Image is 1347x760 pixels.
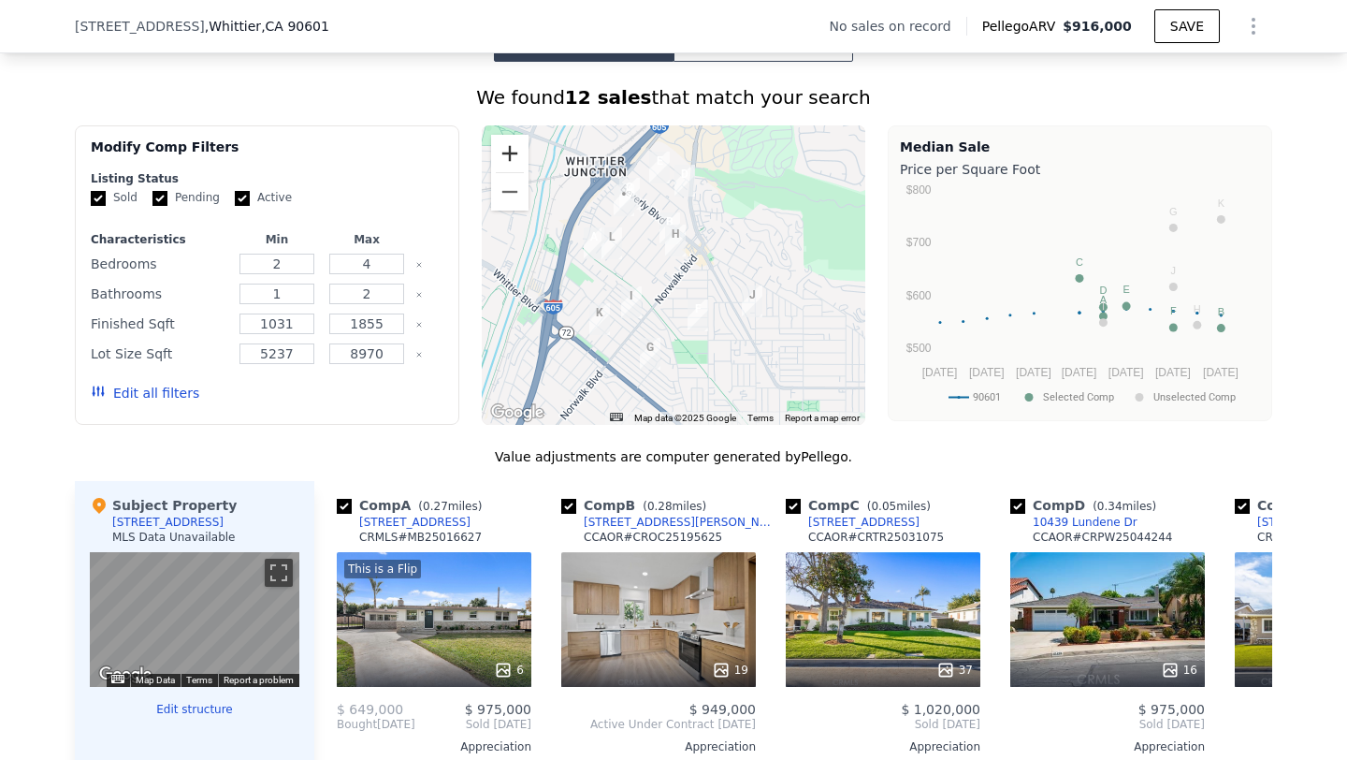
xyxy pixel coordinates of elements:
[205,17,329,36] span: , Whittier
[136,674,175,687] button: Map Data
[152,191,167,206] input: Pending
[415,321,423,329] button: Clear
[261,19,329,34] span: , CA 90601
[565,86,652,109] strong: 12 sales
[969,366,1005,379] text: [DATE]
[186,675,212,685] a: Terms (opens in new tab)
[584,515,778,530] div: [STREET_ADDRESS][PERSON_NAME]
[1169,206,1178,217] text: G
[1010,515,1137,530] a: 10439 Lundene Dr
[337,739,531,754] div: Appreciation
[415,717,531,732] span: Sold [DATE]
[111,675,124,683] button: Keyboard shortcuts
[561,496,714,515] div: Comp B
[1033,530,1173,545] div: CCAOR # CRPW25044244
[665,225,686,256] div: 5446 Rockne Ave
[91,191,106,206] input: Sold
[860,500,938,513] span: ( miles)
[900,183,1260,417] svg: A chart.
[90,496,237,515] div: Subject Property
[152,190,220,206] label: Pending
[326,232,408,247] div: Max
[786,496,938,515] div: Comp C
[1153,391,1236,403] text: Unselected Comp
[635,500,714,513] span: ( miles)
[900,156,1260,183] div: Price per Square Foot
[494,661,524,680] div: 6
[561,739,756,754] div: Appreciation
[1063,19,1132,34] span: $916,000
[91,190,138,206] label: Sold
[91,311,228,337] div: Finished Sqft
[337,496,489,515] div: Comp A
[1033,515,1137,530] div: 10439 Lundene Dr
[1010,739,1205,754] div: Appreciation
[785,413,860,423] a: Report a map error
[415,351,423,358] button: Clear
[1016,366,1051,379] text: [DATE]
[94,663,156,687] img: Google
[236,232,318,247] div: Min
[1203,366,1238,379] text: [DATE]
[359,515,471,530] div: [STREET_ADDRESS]
[235,191,250,206] input: Active
[1108,366,1144,379] text: [DATE]
[689,702,756,717] span: $ 949,000
[1138,702,1205,717] span: $ 975,000
[91,251,228,277] div: Bedrooms
[465,702,531,717] span: $ 975,000
[491,173,529,211] button: Zoom out
[90,552,299,687] div: Map
[91,232,228,247] div: Characteristics
[584,227,604,259] div: 5660 Mesagrove Ave
[1043,391,1114,403] text: Selected Comp
[486,401,548,425] a: Open this area in Google Maps (opens a new window)
[337,717,415,732] div: [DATE]
[235,190,292,206] label: Active
[922,366,958,379] text: [DATE]
[344,560,421,578] div: This is a Flip
[91,384,199,402] button: Edit all filters
[90,552,299,687] div: Street View
[1010,496,1164,515] div: Comp D
[415,261,423,269] button: Clear
[647,500,673,513] span: 0.28
[1171,265,1177,276] text: J
[90,702,299,717] button: Edit structure
[337,515,471,530] a: [STREET_ADDRESS]
[1218,197,1225,209] text: K
[634,413,736,423] span: Map data ©2025 Google
[1010,717,1205,732] span: Sold [DATE]
[94,663,156,687] a: Open this area in Google Maps (opens a new window)
[561,515,778,530] a: [STREET_ADDRESS][PERSON_NAME]
[906,342,932,355] text: $500
[688,300,708,331] div: 11330 Whitley St
[621,286,642,318] div: 10701 Rose Dr
[1062,366,1097,379] text: [DATE]
[614,184,634,216] div: 5503 Mesagrove Ave
[808,515,920,530] div: [STREET_ADDRESS]
[742,285,762,317] div: 11756 Maple St
[829,17,965,36] div: No sales on record
[75,17,205,36] span: [STREET_ADDRESS]
[712,661,748,680] div: 19
[75,84,1272,110] div: We found that match your search
[112,515,224,530] div: [STREET_ADDRESS]
[1100,294,1108,305] text: A
[75,447,1272,466] div: Value adjustments are computer generated by Pellego .
[786,515,920,530] a: [STREET_ADDRESS]
[906,236,932,249] text: $700
[1122,284,1129,295] text: E
[1194,303,1201,314] text: H
[491,135,529,172] button: Zoom in
[265,559,293,587] button: Toggle fullscreen view
[786,739,980,754] div: Appreciation
[91,281,228,307] div: Bathrooms
[224,675,294,685] a: Report a problem
[1102,300,1105,312] text: I
[337,717,377,732] span: Bought
[808,530,944,545] div: CCAOR # CRTR25031075
[982,17,1064,36] span: Pellego ARV
[411,500,489,513] span: ( miles)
